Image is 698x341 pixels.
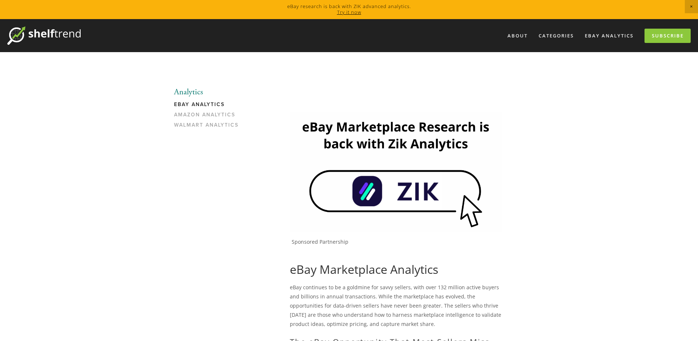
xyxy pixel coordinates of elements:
a: eBay Analytics [174,101,244,112]
img: Zik Analytics Sponsored Ad [290,112,502,232]
img: ShelfTrend [7,26,81,45]
a: Try it now [337,9,361,15]
a: About [503,30,532,42]
p: eBay continues to be a goldmine for savvy sellers, with over 132 million active buyers and billio... [290,283,502,329]
h1: eBay Marketplace Analytics [290,262,502,276]
a: Walmart Analytics [174,122,244,132]
div: Categories [534,30,579,42]
a: Subscribe [645,29,691,43]
p: Sponsored Partnership [292,239,502,245]
li: Analytics [174,87,244,97]
a: Amazon Analytics [174,112,244,122]
a: eBay Analytics [580,30,638,42]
